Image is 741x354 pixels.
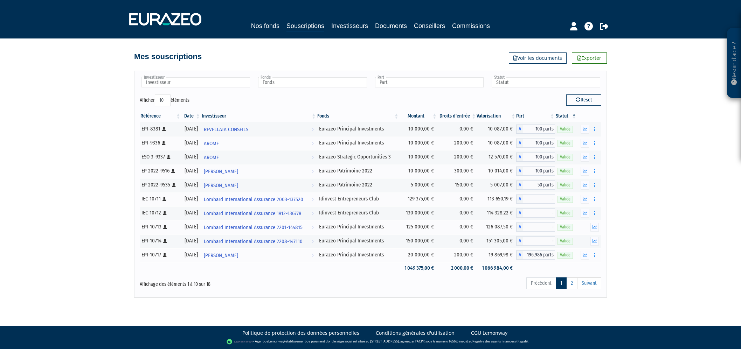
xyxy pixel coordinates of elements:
[477,136,516,150] td: 10 087,00 €
[437,206,477,220] td: 0,00 €
[319,195,397,203] div: Idinvest Entrepreneurs Club
[477,164,516,178] td: 10 014,00 €
[204,207,302,220] span: Lombard International Assurance 1912-136778
[566,94,601,106] button: Reset
[414,21,445,31] a: Conseillers
[516,222,523,232] span: A
[477,150,516,164] td: 12 570,00 €
[163,225,167,229] i: [Français] Personne physique
[311,193,314,206] i: Voir l'investisseur
[509,52,567,64] a: Voir les documents
[523,180,555,190] span: 50 parts
[399,122,437,136] td: 10 000,00 €
[399,136,437,150] td: 10 000,00 €
[523,125,555,134] span: 100 parts
[437,192,477,206] td: 0,00 €
[477,192,516,206] td: 113 650,19 €
[437,178,477,192] td: 150,00 €
[437,248,477,262] td: 200,00 €
[184,153,199,161] div: [DATE]
[558,154,573,161] span: Valide
[437,136,477,150] td: 200,00 €
[730,32,738,95] p: Besoin d'aide ?
[162,197,166,201] i: [Français] Personne physique
[437,122,477,136] td: 0,00 €
[204,235,303,248] span: Lombard International Assurance 2208-147110
[516,250,555,260] div: A - Eurazeo Principal Investments
[516,180,555,190] div: A - Eurazeo Patrimoine 2022
[523,236,555,246] span: -
[477,262,516,274] td: 1 066 984,00 €
[471,330,507,337] a: CGU Lemonway
[523,250,555,260] span: 196,986 parts
[437,262,477,274] td: 2 000,00 €
[399,150,437,164] td: 10 000,00 €
[184,139,199,147] div: [DATE]
[140,277,326,288] div: Affichage des éléments 1 à 10 sur 18
[399,206,437,220] td: 130 000,00 €
[172,183,176,187] i: [Français] Personne physique
[516,167,523,176] span: A
[184,223,199,231] div: [DATE]
[477,178,516,192] td: 5 007,00 €
[516,194,523,204] span: A
[319,237,397,245] div: Eurazeo Principal Investments
[437,220,477,234] td: 0,00 €
[437,110,477,122] th: Droits d'entrée: activer pour trier la colonne par ordre croissant
[399,234,437,248] td: 150 000,00 €
[516,153,523,162] span: A
[558,224,573,231] span: Valide
[141,195,179,203] div: IEC-10711
[452,21,490,31] a: Commissions
[437,164,477,178] td: 300,00 €
[319,167,397,175] div: Eurazeo Patrimoine 2022
[558,182,573,189] span: Valide
[311,235,314,248] i: Voir l'investisseur
[566,277,577,289] a: 2
[167,155,171,159] i: [Français] Personne physique
[331,21,368,31] a: Investisseurs
[558,140,573,147] span: Valide
[523,167,555,176] span: 100 parts
[201,136,317,150] a: AROME
[163,211,167,215] i: [Français] Personne physique
[516,153,555,162] div: A - Eurazeo Strategic Opportunities 3
[319,209,397,217] div: Idinvest Entrepreneurs Club
[319,251,397,259] div: Eurazeo Principal Investments
[184,237,199,245] div: [DATE]
[201,192,317,206] a: Lombard International Assurance 2003-137520
[204,249,238,262] span: [PERSON_NAME]
[516,236,523,246] span: A
[204,193,303,206] span: Lombard International Assurance 2003-137520
[558,252,573,259] span: Valide
[204,151,219,164] span: AROME
[140,110,181,122] th: Référence : activer pour trier la colonne par ordre croissant
[311,179,314,192] i: Voir l'investisseur
[201,248,317,262] a: [PERSON_NAME]
[268,339,284,344] a: Lemonway
[201,234,317,248] a: Lombard International Assurance 2208-147110
[141,181,179,189] div: EP 2022-9535
[141,139,179,147] div: EPI-9336
[516,180,523,190] span: A
[516,139,523,148] span: A
[204,123,248,136] span: REVELLATA CONSEILS
[184,195,199,203] div: [DATE]
[286,21,324,32] a: Souscriptions
[184,167,199,175] div: [DATE]
[399,164,437,178] td: 10 000,00 €
[134,52,202,61] h4: Mes souscriptions
[7,338,734,345] div: - Agent de (établissement de paiement dont le siège social est situé au [STREET_ADDRESS], agréé p...
[319,139,397,147] div: Eurazeo Principal Investments
[516,110,555,122] th: Part: activer pour trier la colonne par ordre croissant
[577,277,601,289] a: Suivant
[201,206,317,220] a: Lombard International Assurance 1912-136778
[399,178,437,192] td: 5 000,00 €
[516,208,555,218] div: A - Idinvest Entrepreneurs Club
[572,52,607,64] a: Exporter
[516,250,523,260] span: A
[558,238,573,245] span: Valide
[163,253,167,257] i: [Français] Personne physique
[523,139,555,148] span: 100 parts
[311,249,314,262] i: Voir l'investisseur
